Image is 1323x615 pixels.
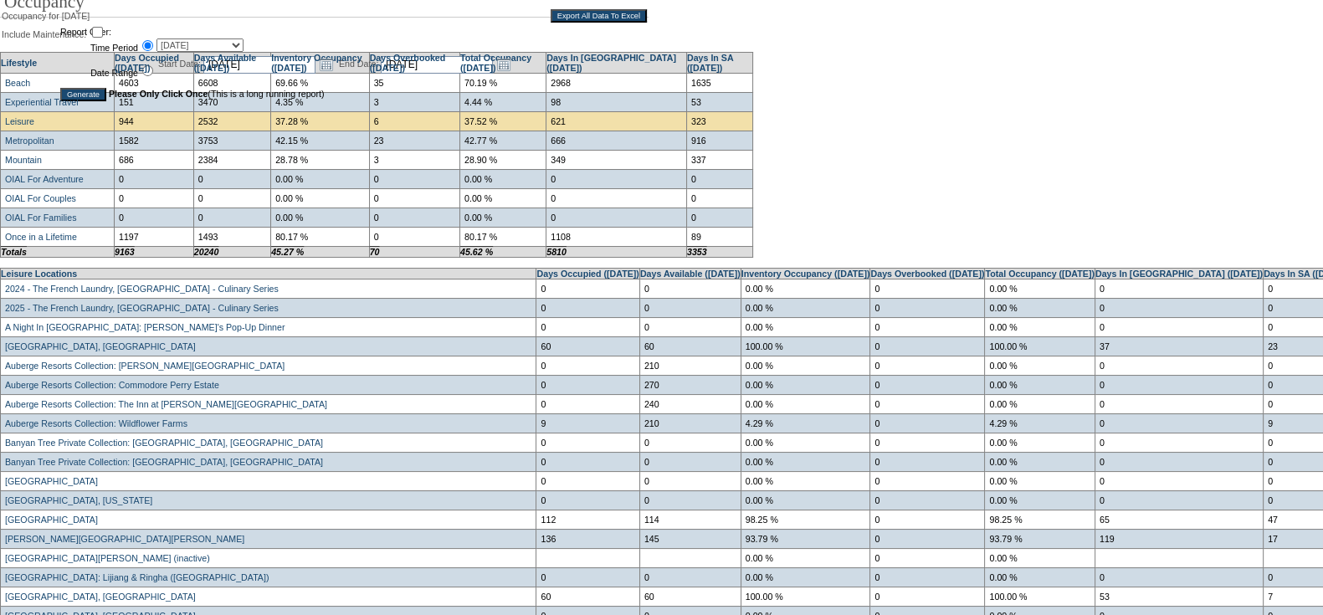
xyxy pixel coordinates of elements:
td: 0 [369,169,459,188]
td: 37.28 % [271,111,369,131]
td: 0 [115,188,194,208]
td: 37.52 % [460,111,546,131]
a: Days In [GEOGRAPHIC_DATA] ([DATE]) [546,53,676,73]
input: Export All Data To Excel [551,9,647,23]
td: 0.00 % [741,356,870,375]
td: 0 [1095,490,1263,510]
td: 112 [536,510,639,529]
td: 4.44 % [460,92,546,111]
td: 0 [639,298,741,317]
td: 0.00 % [460,169,546,188]
td: 28.90 % [460,150,546,169]
td: 0 [639,279,741,298]
td: 0 [639,452,741,471]
td: 0.00 % [741,452,870,471]
td: 0 [870,375,985,394]
td: 0 [193,188,270,208]
td: 0 [369,227,459,246]
a: [GEOGRAPHIC_DATA] [5,476,98,486]
td: 0 [1095,567,1263,587]
td: 100.00 % [741,587,870,606]
td: 4.29 % [985,413,1095,433]
a: [GEOGRAPHIC_DATA], [GEOGRAPHIC_DATA] [5,592,196,602]
td: 9 [536,413,639,433]
td: 0 [1095,413,1263,433]
a: OIAL For Families [5,213,76,223]
td: 1108 [546,227,687,246]
td: 0 [639,433,741,452]
td: 0.00 % [741,433,870,452]
td: 0 [536,452,639,471]
td: 0 [686,188,752,208]
td: 98.25 % [985,510,1095,529]
td: 1635 [686,73,752,92]
td: 0 [1095,375,1263,394]
td: 210 [639,413,741,433]
td: 0 [870,490,985,510]
td: 42.77 % [460,131,546,150]
td: 0 [639,317,741,336]
label: Time Period [90,43,138,53]
a: Days Available ([DATE]) [640,269,741,279]
td: 5810 [546,246,687,257]
td: 35 [369,73,459,92]
td: 323 [686,111,752,131]
a: OIAL For Couples [5,193,76,203]
td: 1582 [115,131,194,150]
td: 0.00 % [741,394,870,413]
td: 0 [536,490,639,510]
td: 2968 [546,73,687,92]
a: 2024 - The French Laundry, [GEOGRAPHIC_DATA] - Culinary Series [5,284,279,294]
td: 666 [546,131,687,150]
td: 0 [1095,356,1263,375]
td: 80.17 % [460,227,546,246]
td: 0.00 % [985,279,1095,298]
a: [GEOGRAPHIC_DATA], [GEOGRAPHIC_DATA] [5,341,196,351]
a: OIAL For Adventure [5,174,84,184]
td: 69.66 % [271,73,369,92]
td: 0 [1095,317,1263,336]
td: 0.00 % [985,567,1095,587]
td: 240 [639,394,741,413]
td: 3470 [193,92,270,111]
a: A Night In [GEOGRAPHIC_DATA]: [PERSON_NAME]'s Pop-Up Dinner [5,322,285,332]
a: Auberge Resorts Collection: The Inn at [PERSON_NAME][GEOGRAPHIC_DATA] [5,399,327,409]
td: 944 [115,111,194,131]
td: 0 [115,208,194,227]
td: 0.00 % [985,471,1095,490]
td: 9163 [115,246,194,257]
td: 0 [193,208,270,227]
td: 0 [536,433,639,452]
td: 98 [546,92,687,111]
td: 0 [870,279,985,298]
td: 119 [1095,529,1263,548]
a: Experiential Travel [5,97,79,107]
td: 0 [536,471,639,490]
a: Metropolitan [5,136,54,146]
a: Days Overbooked ([DATE]) [370,53,446,73]
td: 53 [686,92,752,111]
td: 0.00 % [985,298,1095,317]
td: 0.00 % [985,548,1095,567]
span: End Date: [339,59,378,69]
td: 89 [686,227,752,246]
td: 1493 [193,227,270,246]
td: 4.29 % [741,413,870,433]
td: 0 [870,433,985,452]
td: 0.00 % [985,317,1095,336]
td: 0 [536,567,639,587]
a: Days In [GEOGRAPHIC_DATA] ([DATE]) [1095,269,1263,279]
td: 0 [193,169,270,188]
a: Leisure Locations [1,269,77,279]
span: Start Date: [158,59,201,69]
td: 45.27 % [271,246,369,257]
td: 2532 [193,111,270,131]
td: 136 [536,529,639,548]
a: Auberge Resorts Collection: [PERSON_NAME][GEOGRAPHIC_DATA] [5,361,285,371]
td: 0 [870,510,985,529]
td: 0.00 % [985,433,1095,452]
td: 53 [1095,587,1263,606]
td: 98.25 % [741,510,870,529]
td: 0 [870,413,985,433]
td: 0 [115,169,194,188]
